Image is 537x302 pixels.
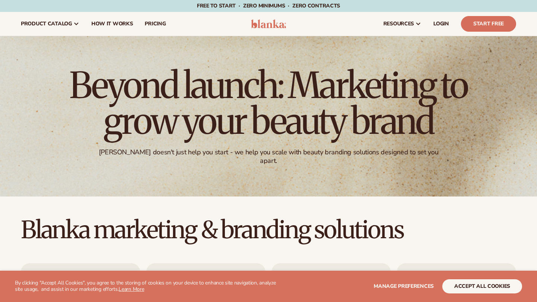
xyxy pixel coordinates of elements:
[21,21,72,27] span: product catalog
[119,286,144,293] a: Learn More
[427,12,455,36] a: LOGIN
[15,280,280,293] p: By clicking "Accept All Cookies", you agree to the storing of cookies on your device to enhance s...
[374,279,434,293] button: Manage preferences
[461,16,516,32] a: Start Free
[377,12,427,36] a: resources
[139,12,172,36] a: pricing
[433,21,449,27] span: LOGIN
[383,21,414,27] span: resources
[145,21,166,27] span: pricing
[94,148,444,166] div: [PERSON_NAME] doesn't just help you start - we help you scale with beauty branding solutions desi...
[374,283,434,290] span: Manage preferences
[85,12,139,36] a: How It Works
[15,12,85,36] a: product catalog
[63,67,474,139] h1: Beyond launch: Marketing to grow your beauty brand
[91,21,133,27] span: How It Works
[251,19,286,28] img: logo
[442,279,522,293] button: accept all cookies
[197,2,340,9] span: Free to start · ZERO minimums · ZERO contracts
